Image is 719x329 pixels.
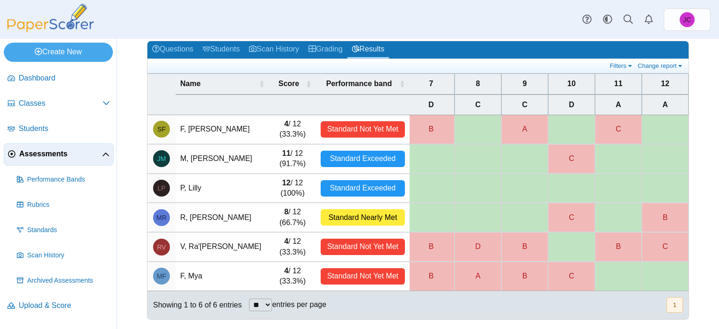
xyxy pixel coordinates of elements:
td: / 12 (100%) [269,174,316,203]
span: A [647,100,683,110]
td: / 12 (66.7%) [269,203,316,232]
div: A [455,262,501,291]
td: R, [PERSON_NAME] [176,203,269,232]
span: Name : Activate to sort [259,79,264,88]
span: Jared M [157,155,166,162]
span: Score : Activate to sort [306,79,311,88]
span: Classes [19,98,103,109]
span: Sami F [157,126,166,132]
span: Dashboard [19,73,110,83]
div: B [502,262,548,291]
div: D [455,233,501,261]
label: entries per page [272,300,326,308]
a: Grading [304,41,347,58]
span: Jennifer Cordon [680,12,695,27]
div: C [549,262,594,291]
span: Rubrics [27,200,110,210]
td: / 12 (91.7%) [269,144,316,174]
b: 8 [284,208,288,216]
span: 11 [600,79,637,89]
a: Results [347,41,389,58]
img: PaperScorer [4,4,97,32]
div: A [502,115,548,144]
a: Performance Bands [13,168,114,191]
span: 9 [506,79,543,89]
span: Mariah R [156,214,167,221]
span: 10 [553,79,590,89]
span: D [553,100,590,110]
div: Standard Nearly Met [321,209,405,226]
div: B [408,115,454,144]
div: Standard Exceeded [321,151,405,167]
a: Create New [4,43,113,61]
a: Dashboard [4,67,114,90]
a: Scan History [13,244,114,267]
span: Students [19,124,110,134]
td: F, [PERSON_NAME] [176,115,269,144]
a: Standards [13,219,114,241]
b: 4 [284,267,288,275]
a: PaperScorer [4,26,97,34]
span: 7 [413,79,449,89]
span: Performance Bands [27,175,110,184]
b: 4 [284,120,288,128]
div: Standard Not Yet Met [321,268,405,285]
span: Upload & Score [19,300,110,311]
span: 12 [647,79,683,89]
nav: pagination [666,297,683,313]
div: B [642,203,688,232]
div: Showing 1 to 6 of 6 entries [147,291,242,319]
a: Scan History [244,41,304,58]
a: Assessments [4,143,114,166]
td: P, Lilly [176,174,269,203]
div: Standard Exceeded [321,180,405,197]
div: B [408,262,454,291]
b: 12 [282,179,291,187]
span: Archived Assessments [27,276,110,285]
span: Performance band : Activate to sort [399,79,405,88]
span: D [413,100,449,110]
div: B [595,233,641,261]
div: Standard Not Yet Met [321,239,405,255]
a: Change report [635,62,686,70]
span: Lilly P [157,185,165,191]
span: Name [180,79,257,89]
a: Classes [4,93,114,115]
div: C [642,233,688,261]
a: Upload & Score [4,295,114,317]
span: Ra'Miah V [157,244,166,250]
div: B [502,233,548,261]
a: Rubrics [13,194,114,216]
span: Jennifer Cordon [683,16,691,23]
a: Students [4,118,114,140]
a: Students [198,41,244,58]
a: Archived Assessments [13,270,114,292]
a: Alerts [638,9,659,30]
td: / 12 (33.3%) [269,262,316,291]
a: Filters [608,62,636,70]
span: Mya F [157,273,166,279]
span: Standards [27,226,110,235]
span: C [506,100,543,110]
span: Scan History [27,251,110,260]
span: Score [274,79,304,89]
button: 1 [667,297,683,313]
td: F, Mya [176,262,269,291]
span: 8 [460,79,496,89]
a: Jennifer Cordon [664,8,711,31]
div: C [595,115,641,144]
div: C [549,203,594,232]
div: Standard Not Yet Met [321,121,405,138]
b: 4 [284,237,288,245]
span: Performance band [321,79,397,89]
b: 11 [282,149,291,157]
div: B [408,233,454,261]
td: / 12 (33.3%) [269,115,316,144]
a: Questions [147,41,198,58]
span: Assessments [19,149,102,159]
td: / 12 (33.3%) [269,232,316,262]
div: C [549,145,594,173]
span: A [600,100,637,110]
span: C [460,100,496,110]
td: M, [PERSON_NAME] [176,144,269,174]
